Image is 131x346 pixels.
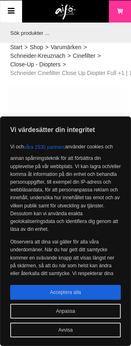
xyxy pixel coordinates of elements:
p: Observera att dina val gäller för alla våra underdomäner. När du har gett ditt samtycke kommer en... [10,238,121,293]
input: Sök produkter ... [6,23,121,43]
p: Vi och använder cookies och annan spårningsteknik för att förbättra din upplevelse på vår webbpla... [10,140,121,233]
span: > [84,43,87,52]
a: Schneider-Kreuznach [10,52,65,60]
button: våra 1530 partners [24,140,65,155]
a: Close-Up - Diopters [10,60,61,69]
button: Avvisa [10,323,121,337]
span: > [45,43,48,52]
button: Acceptera alla [10,285,121,300]
a: Shop [30,43,43,52]
a: Start [10,43,23,52]
span: > [68,52,71,60]
span: > [25,43,28,52]
a: Cinefilter [73,52,95,60]
p: Vi värdesätter din integritet [0,125,131,135]
span: > [97,52,101,60]
span: > [63,60,66,69]
button: Anpassa [10,304,121,319]
a: Varumärken [51,43,81,52]
img: logo.png [55,5,76,20]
